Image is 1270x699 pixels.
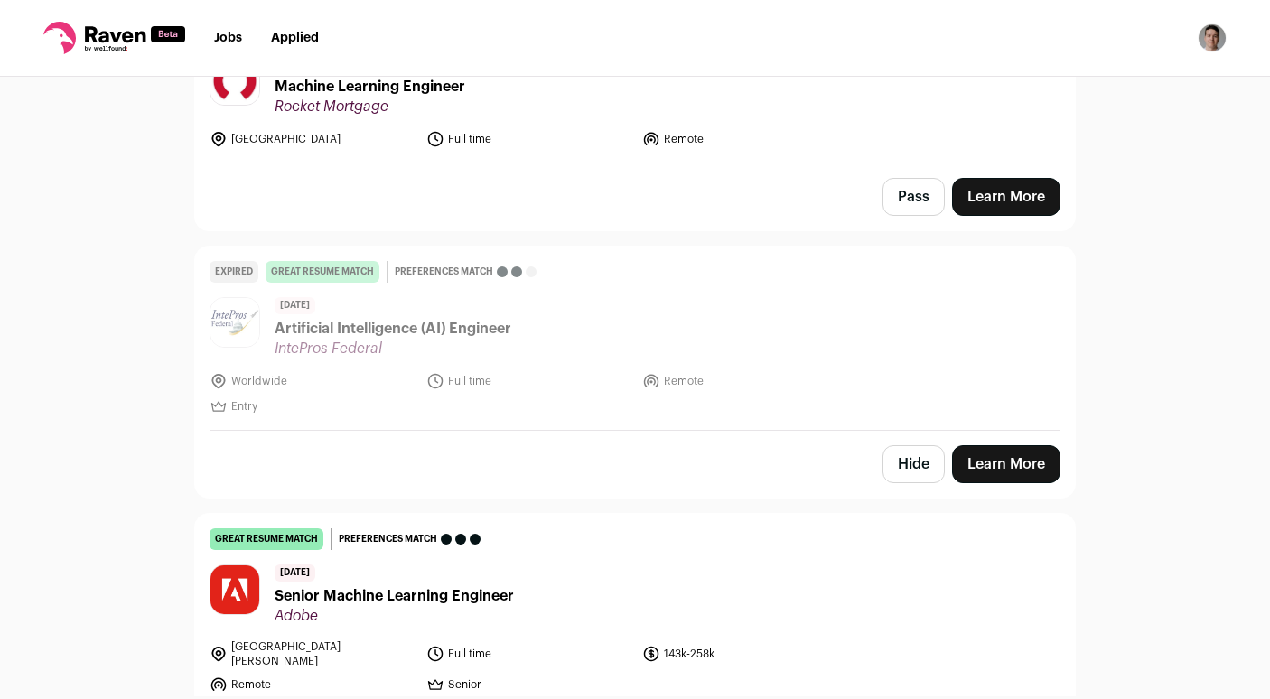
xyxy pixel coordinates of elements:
span: Senior Machine Learning Engineer [275,585,514,607]
span: [DATE] [275,564,315,582]
li: [GEOGRAPHIC_DATA] [210,130,416,148]
button: Open dropdown [1198,23,1227,52]
li: Full time [426,130,632,148]
li: Senior [426,676,632,694]
a: Learn More [952,178,1060,216]
span: Preferences match [339,530,437,548]
span: Rocket Mortgage [275,98,465,116]
span: Machine Learning Engineer [275,76,465,98]
li: Remote [642,372,848,390]
li: 143k-258k [642,639,848,668]
span: Artificial Intelligence (AI) Engineer [275,318,511,340]
button: Pass [882,178,945,216]
li: [GEOGRAPHIC_DATA][PERSON_NAME] [210,639,416,668]
a: good resume match Preferences match [DATE] Machine Learning Engineer Rocket Mortgage [GEOGRAPHIC_... [195,5,1075,163]
li: Entry [210,397,416,415]
div: great resume match [266,261,379,283]
span: Preferences match [395,263,493,281]
li: Remote [210,676,416,694]
a: Expired great resume match Preferences match [DATE] Artificial Intelligence (AI) Engineer IntePro... [195,247,1075,430]
img: b3e8e4f40ad9b4870e8100e29ec36937a80b081b54a44c571f272f7cd0c9bc06.jpg [210,565,259,614]
img: cbb4038bf744dcca91743ddfc9e56f63a8054e5c7e614912df32ececdcccc964.jpg [210,298,259,347]
a: Jobs [214,32,242,44]
img: 12239290-medium_jpg [1198,23,1227,52]
li: Full time [426,372,632,390]
li: Worldwide [210,372,416,390]
a: Learn More [952,445,1060,483]
li: Full time [426,639,632,668]
button: Hide [882,445,945,483]
span: Adobe [275,607,514,625]
span: [DATE] [275,297,315,314]
img: 163ff9947c4a122e6a443c9ca86631a2c2ec000f94f3926ce135477fb3033ad0.jpg [210,56,259,105]
span: IntePros Federal [275,340,511,358]
a: Applied [271,32,319,44]
li: Remote [642,130,848,148]
div: great resume match [210,528,323,550]
div: Expired [210,261,258,283]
